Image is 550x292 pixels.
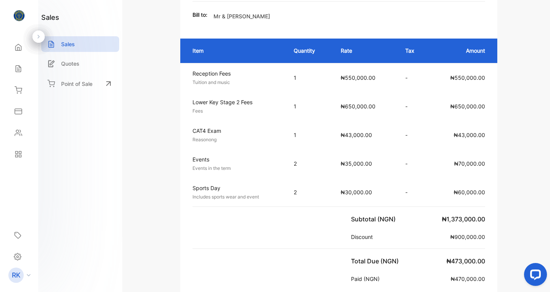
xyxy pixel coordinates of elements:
[214,12,270,20] p: Mr & [PERSON_NAME]
[192,79,280,86] p: Tuition and music
[405,188,421,196] p: -
[437,47,485,55] p: Amount
[351,257,402,266] p: Total Due (NGN)
[192,165,280,172] p: Events in the term
[192,136,280,143] p: Reasonong
[341,132,372,138] span: ₦43,000.00
[341,47,390,55] p: Rate
[294,102,326,110] p: 1
[454,189,485,195] span: ₦60,000.00
[351,275,383,283] p: Paid (NGN)
[351,215,399,224] p: Subtotal (NGN)
[41,12,59,23] h1: sales
[41,36,119,52] a: Sales
[192,108,280,115] p: Fees
[41,56,119,71] a: Quotes
[294,47,326,55] p: Quantity
[294,188,326,196] p: 2
[192,127,280,135] p: CAT4 Exam
[192,69,280,77] p: Reception Fees
[192,155,280,163] p: Events
[192,47,278,55] p: Item
[405,47,421,55] p: Tax
[442,215,485,223] span: ₦1,373,000.00
[61,60,79,68] p: Quotes
[454,132,485,138] span: ₦43,000.00
[13,10,25,21] img: logo
[341,74,375,81] span: ₦550,000.00
[450,74,485,81] span: ₦550,000.00
[294,160,326,168] p: 2
[450,234,485,240] span: ₦900,000.00
[405,160,421,168] p: -
[454,160,485,167] span: ₦70,000.00
[341,189,372,195] span: ₦30,000.00
[341,160,372,167] span: ₦35,000.00
[192,11,207,19] p: Bill to:
[341,103,375,110] span: ₦650,000.00
[446,257,485,265] span: ₦473,000.00
[450,103,485,110] span: ₦650,000.00
[451,276,485,282] span: ₦470,000.00
[41,75,119,92] a: Point of Sale
[12,270,21,280] p: RK
[192,184,280,192] p: Sports Day
[351,233,376,241] p: Discount
[294,131,326,139] p: 1
[61,80,92,88] p: Point of Sale
[294,74,326,82] p: 1
[405,74,421,82] p: -
[192,194,280,200] p: Includes sports wear and event
[61,40,75,48] p: Sales
[405,102,421,110] p: -
[518,260,550,292] iframe: LiveChat chat widget
[405,131,421,139] p: -
[192,98,280,106] p: Lower Key Stage 2 Fees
